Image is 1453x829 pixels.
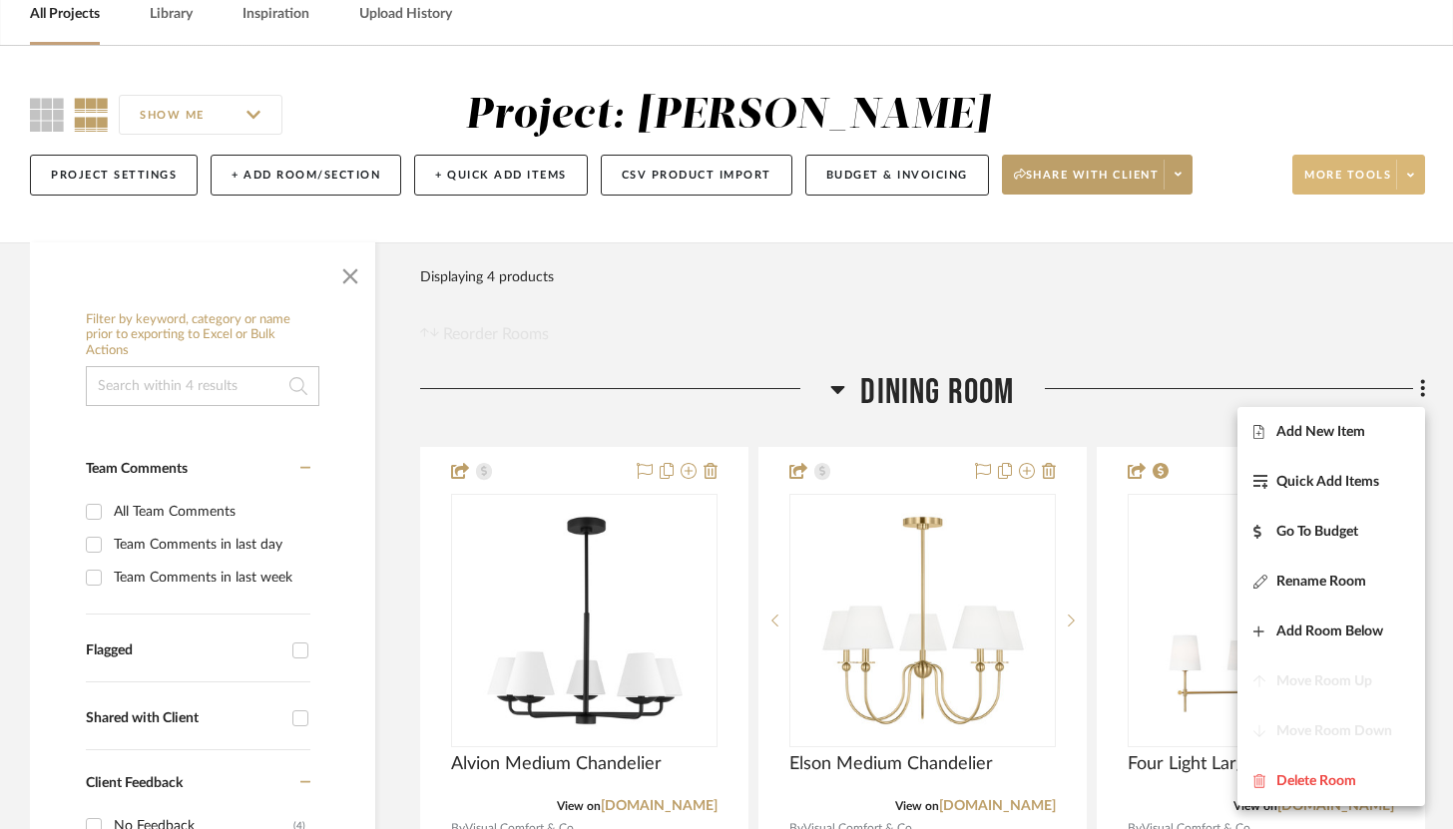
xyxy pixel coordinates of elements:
span: Quick Add Items [1276,473,1379,490]
span: Delete Room [1276,772,1356,789]
span: Go To Budget [1276,523,1358,540]
span: Rename Room [1276,573,1366,590]
span: Add New Item [1276,423,1365,440]
span: Add Room Below [1276,622,1383,639]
